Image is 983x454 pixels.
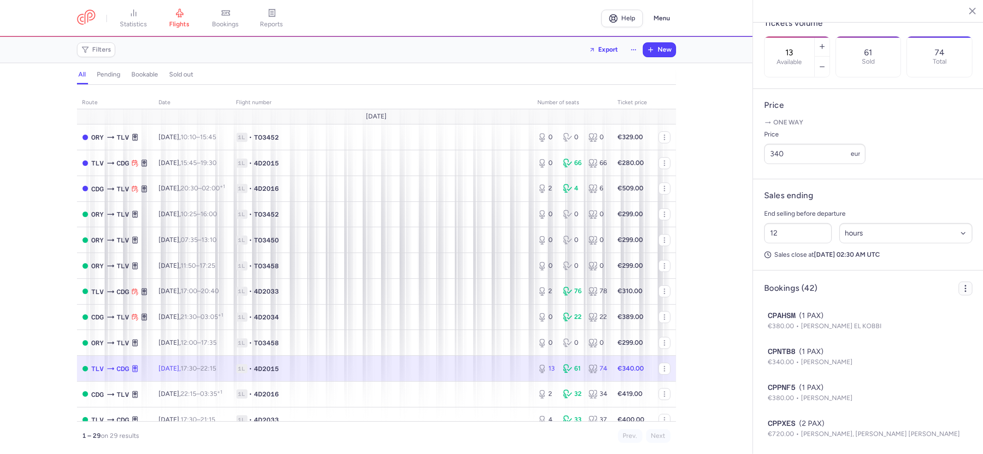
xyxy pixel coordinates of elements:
[201,339,217,347] time: 17:35
[254,236,279,245] span: TO3450
[768,346,969,357] div: (1 PAX)
[618,236,643,244] strong: €299.00
[777,59,802,66] label: Available
[254,338,279,348] span: TO3458
[181,262,216,270] span: –
[236,389,247,399] span: 1L
[203,8,249,29] a: bookings
[92,235,104,245] span: ORY
[181,365,217,372] span: –
[117,287,129,297] span: CDG
[563,184,581,193] div: 4
[254,210,279,219] span: TO3452
[92,158,104,168] span: TLV
[618,390,643,398] strong: €419.00
[212,20,239,29] span: bookings
[117,312,129,322] span: TLV
[249,415,253,425] span: •
[181,339,198,347] time: 12:00
[589,364,606,373] div: 74
[117,184,129,194] span: TLV
[218,389,223,395] sup: +1
[117,209,129,219] span: TLV
[814,251,880,259] strong: [DATE] 02:30 AM UTC
[200,262,216,270] time: 17:25
[768,418,969,439] button: CPPXES(2 PAX)€720.00[PERSON_NAME], [PERSON_NAME] [PERSON_NAME]
[254,261,279,271] span: TO3458
[159,133,217,141] span: [DATE],
[589,184,606,193] div: 6
[254,415,279,425] span: 4D2033
[181,390,197,398] time: 22:15
[117,364,129,374] span: CDG
[153,96,231,110] th: date
[181,262,196,270] time: 11:50
[236,184,247,193] span: 1L
[589,261,606,271] div: 0
[768,418,795,429] span: CPPXES
[117,261,129,271] span: TLV
[181,184,225,192] span: –
[768,382,969,403] button: CPPNF5(1 PAX)€380.00[PERSON_NAME]
[933,58,947,65] p: Total
[618,184,644,192] strong: €509.00
[768,310,969,321] div: (1 PAX)
[117,389,129,400] span: TLV
[618,339,643,347] strong: €299.00
[181,313,197,321] time: 21:30
[563,312,581,322] div: 22
[132,71,159,79] h4: bookable
[117,132,129,142] span: TLV
[618,210,643,218] strong: €299.00
[764,118,972,127] p: One way
[181,416,216,424] span: –
[601,10,643,27] a: Help
[249,8,295,29] a: reports
[563,159,581,168] div: 66
[92,364,104,374] span: TLV
[181,210,218,218] span: –
[862,58,875,65] p: Sold
[583,42,624,57] button: Export
[260,20,283,29] span: reports
[201,365,217,372] time: 22:15
[220,183,225,189] sup: +1
[159,313,224,321] span: [DATE],
[254,389,279,399] span: 4D2016
[764,100,972,111] h4: Price
[181,133,217,141] span: –
[159,287,219,295] span: [DATE],
[532,96,612,110] th: number of seats
[120,20,147,29] span: statistics
[170,20,190,29] span: flights
[181,210,197,218] time: 10:25
[563,236,581,245] div: 0
[589,236,606,245] div: 0
[249,338,253,348] span: •
[97,71,121,79] h4: pending
[764,18,972,29] h4: Tickets volume
[768,430,801,438] span: €720.00
[92,389,104,400] span: CDG
[864,48,872,57] p: 61
[768,322,801,330] span: €380.00
[768,418,969,429] div: (2 PAX)
[181,287,219,295] span: –
[563,133,581,142] div: 0
[538,312,556,322] div: 0
[181,416,197,424] time: 17:30
[77,43,115,57] button: Filters
[170,71,194,79] h4: sold out
[159,339,217,347] span: [DATE],
[117,235,129,245] span: TLV
[157,8,203,29] a: flights
[92,415,104,425] span: TLV
[254,364,279,373] span: 4D2015
[249,159,253,168] span: •
[612,96,653,110] th: Ticket price
[111,8,157,29] a: statistics
[92,287,104,297] span: TLV
[589,159,606,168] div: 66
[249,133,253,142] span: •
[618,429,642,443] button: Prev.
